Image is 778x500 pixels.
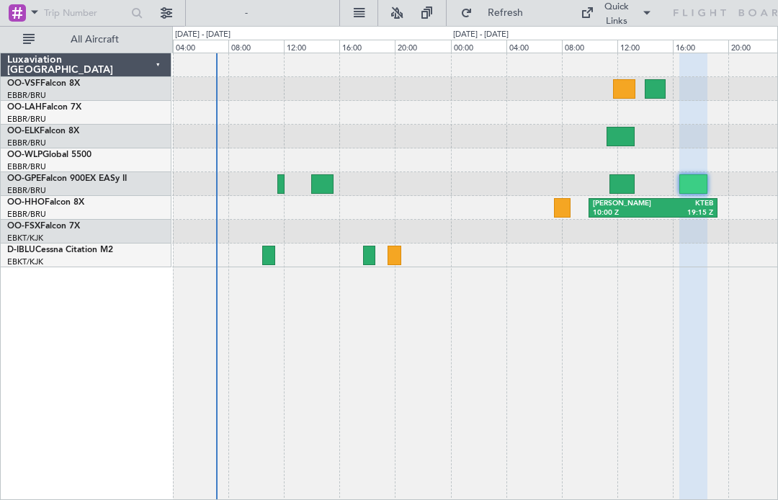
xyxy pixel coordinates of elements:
a: OO-ELKFalcon 8X [7,127,79,135]
div: [DATE] - [DATE] [453,29,509,41]
span: OO-VSF [7,79,40,88]
span: OO-LAH [7,103,42,112]
div: 20:00 [395,40,450,53]
a: EBBR/BRU [7,114,46,125]
a: EBBR/BRU [7,161,46,172]
div: 00:00 [451,40,506,53]
div: 16:00 [673,40,728,53]
a: EBBR/BRU [7,138,46,148]
a: OO-VSFFalcon 8X [7,79,80,88]
span: D-IBLU [7,246,35,254]
a: EBKT/KJK [7,256,43,267]
span: OO-HHO [7,198,45,207]
a: EBBR/BRU [7,209,46,220]
div: 04:00 [173,40,228,53]
span: OO-ELK [7,127,40,135]
a: EBKT/KJK [7,233,43,244]
span: OO-GPE [7,174,41,183]
a: EBBR/BRU [7,90,46,101]
div: 16:00 [339,40,395,53]
a: OO-WLPGlobal 5500 [7,151,91,159]
button: Refresh [454,1,540,24]
div: [DATE] - [DATE] [175,29,231,41]
div: 08:00 [228,40,284,53]
span: OO-FSX [7,222,40,231]
span: Refresh [475,8,536,18]
a: D-IBLUCessna Citation M2 [7,246,113,254]
a: OO-HHOFalcon 8X [7,198,84,207]
div: 04:00 [506,40,562,53]
span: OO-WLP [7,151,43,159]
a: EBBR/BRU [7,185,46,196]
a: OO-FSXFalcon 7X [7,222,80,231]
div: 08:00 [562,40,617,53]
a: OO-GPEFalcon 900EX EASy II [7,174,127,183]
a: OO-LAHFalcon 7X [7,103,81,112]
button: All Aircraft [16,28,156,51]
div: 12:00 [284,40,339,53]
input: Trip Number [44,2,127,24]
span: All Aircraft [37,35,152,45]
div: 12:00 [617,40,673,53]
